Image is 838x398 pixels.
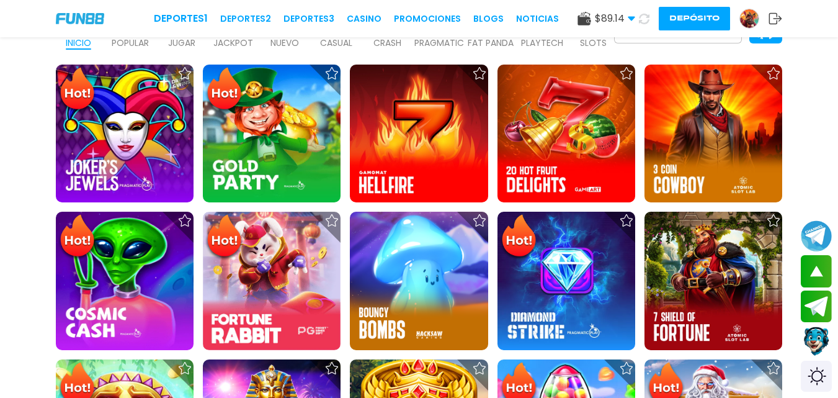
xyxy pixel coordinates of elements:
[497,212,635,350] img: Diamond Strike
[270,37,299,50] p: NUEVO
[468,37,514,50] p: FAT PANDA
[473,12,504,25] a: BLOGS
[516,12,559,25] a: NOTICIAS
[350,65,488,202] img: Hellfire
[644,212,782,350] img: 7 Shields of Fortune
[203,65,341,202] img: Gold Party
[168,37,195,50] p: JUGAR
[499,213,539,261] img: Hot
[595,11,635,26] span: $ 89.14
[801,255,832,287] button: scroll up
[204,66,244,114] img: Hot
[497,65,635,202] img: 20 Hot Fruit Delights
[521,37,563,50] p: PLAYTECH
[283,12,334,25] a: Deportes3
[320,37,352,50] p: CASUAL
[56,65,194,202] img: Joker's Jewels
[213,37,253,50] p: JACKPOT
[373,37,401,50] p: CRASH
[204,213,244,261] img: Hot
[112,37,149,50] p: POPULAR
[580,37,607,50] p: SLOTS
[66,37,91,50] p: INICIO
[801,291,832,323] button: Join telegram
[57,66,97,114] img: Hot
[56,212,194,350] img: Cosmic Cash
[220,12,271,25] a: Deportes2
[57,213,97,261] img: Hot
[801,361,832,392] div: Switch theme
[739,9,769,29] a: Avatar
[347,12,381,25] a: CASINO
[644,65,782,202] img: 3 Coin Cowboy
[740,9,759,28] img: Avatar
[801,325,832,358] button: Contact customer service
[56,13,104,24] img: Company Logo
[203,212,341,350] img: Fortune Rabbit
[801,220,832,252] button: Join telegram channel
[414,37,464,50] p: PRAGMATIC
[659,7,730,30] button: Depósito
[394,12,461,25] a: Promociones
[350,212,488,350] img: Bouncy Bombs 96%
[154,11,208,26] a: Deportes1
